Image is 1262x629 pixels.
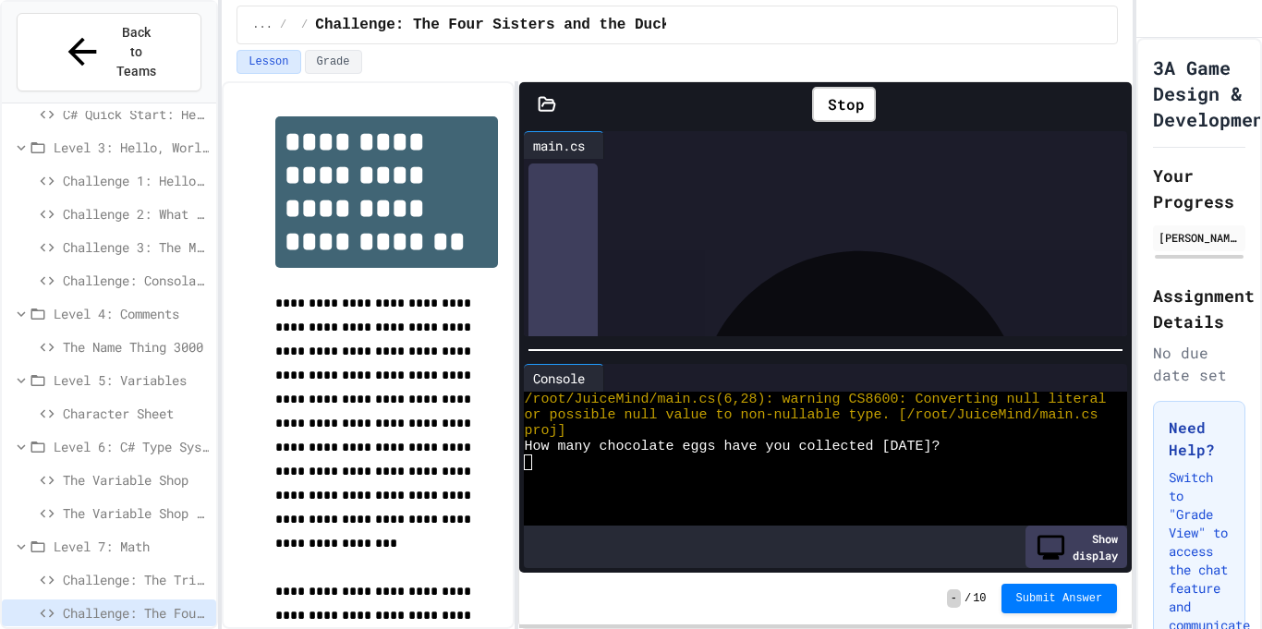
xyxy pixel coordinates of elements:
[63,603,209,623] span: Challenge: The Four Sisters and the Duckbear
[63,404,209,423] span: Character Sheet
[1153,342,1245,386] div: No due date set
[63,503,209,523] span: The Variable Shop Returns
[54,437,209,456] span: Level 6: C# Type System
[54,370,209,390] span: Level 5: Variables
[252,18,273,32] span: ...
[237,50,300,74] button: Lesson
[301,18,308,32] span: /
[1153,163,1245,214] h2: Your Progress
[947,589,961,608] span: -
[54,304,209,323] span: Level 4: Comments
[17,13,201,91] button: Back to Teams
[524,439,940,454] span: How many chocolate eggs have you collected [DATE]?
[63,204,209,224] span: Challenge 2: What Comes Next
[54,138,209,157] span: Level 3: Hello, World!
[63,337,209,357] span: The Name Thing 3000
[973,591,986,606] span: 10
[812,87,876,122] div: Stop
[280,18,286,32] span: /
[1153,283,1245,334] h2: Assignment Details
[524,423,565,439] span: proj]
[965,591,971,606] span: /
[524,392,1106,407] span: /root/JuiceMind/main.cs(6,28): warning CS8600: Converting null literal
[315,14,705,36] span: Challenge: The Four Sisters and the Duckbear
[54,537,209,556] span: Level 7: Math
[524,136,594,155] div: main.cs
[524,364,604,392] div: Console
[1001,584,1118,613] button: Submit Answer
[63,570,209,589] span: Challenge: The Triangle Farmer
[1016,591,1103,606] span: Submit Answer
[63,470,209,490] span: The Variable Shop
[115,23,158,81] span: Back to Teams
[63,271,209,290] span: Challenge: Consolas and Telim
[1159,229,1240,246] div: [PERSON_NAME]
[1025,526,1127,568] div: Show display
[524,407,1098,423] span: or possible null value to non-nullable type. [/root/JuiceMind/main.cs
[63,171,209,190] span: Challenge 1: Hello, World!
[524,131,604,159] div: main.cs
[63,104,209,124] span: C# Quick Start: Hello [PERSON_NAME]!
[305,50,362,74] button: Grade
[63,237,209,257] span: Challenge 3: The Makings of a Programmer
[524,369,594,388] div: Console
[1169,417,1230,461] h3: Need Help?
